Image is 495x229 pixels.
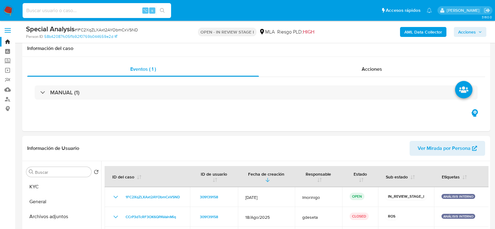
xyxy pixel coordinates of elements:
span: HIGH [303,28,314,35]
span: # 1FC2XqZLXAxt2AYObmCxVSND [75,27,138,33]
p: lourdes.morinigo@mercadolibre.com [447,7,482,13]
span: Acciones [458,27,476,37]
a: 58b42087fc05f1b92f0769b044659e2d [44,34,117,39]
button: General [24,194,101,209]
button: KYC [24,179,101,194]
input: Buscar usuario o caso... [23,7,171,15]
span: Acciones [362,65,382,73]
button: Acciones [454,27,486,37]
button: Volver al orden por defecto [94,169,99,176]
span: Accesos rápidos [386,7,420,14]
input: Buscar [35,169,89,175]
h1: Información del caso [27,45,485,52]
span: Eventos ( 1 ) [130,65,156,73]
div: MANUAL (1) [35,85,478,100]
p: OPEN - IN REVIEW STAGE I [198,28,256,36]
button: Ver Mirada por Persona [410,141,485,156]
button: Buscar [29,169,34,174]
span: Ver Mirada por Persona [418,141,471,156]
button: Archivos adjuntos [24,209,101,224]
div: MLA [259,29,275,35]
b: Person ID [26,34,43,39]
a: Salir [484,7,490,14]
span: Riesgo PLD: [277,29,314,35]
b: Special Analysis [26,24,75,34]
h1: Información de Usuario [27,145,79,151]
h3: MANUAL (1) [50,89,80,96]
button: search-icon [156,6,169,15]
span: ⌥ [143,7,148,13]
a: Notificaciones [427,8,432,13]
span: s [151,7,153,13]
b: AML Data Collector [404,27,442,37]
button: AML Data Collector [400,27,446,37]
